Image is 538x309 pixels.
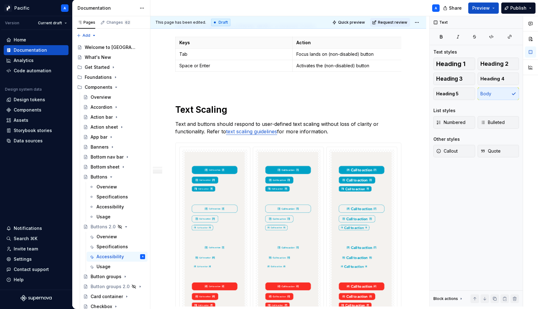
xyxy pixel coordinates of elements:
[14,225,42,231] div: Notifications
[87,232,148,242] a: Overview
[4,35,68,45] a: Home
[433,136,460,142] div: Other styles
[91,144,109,150] div: Banners
[83,33,90,38] span: Add
[175,104,227,115] strong: Text Scaling
[433,107,455,114] div: List styles
[4,223,68,233] button: Notifications
[75,62,148,72] div: Get Started
[433,116,475,129] button: Numbered
[436,76,463,82] span: Heading 3
[75,72,148,82] div: Foundations
[14,107,41,113] div: Components
[64,6,66,11] div: A
[124,20,131,25] span: 62
[81,292,148,302] a: Card container
[4,105,68,115] a: Components
[87,252,148,262] a: AccessibilityA
[14,246,38,252] div: Invite team
[436,148,458,154] span: Callout
[77,20,95,25] div: Pages
[433,145,475,157] button: Callout
[433,73,475,85] button: Heading 3
[91,94,111,100] div: Overview
[14,47,47,53] div: Documentation
[81,282,148,292] a: Button groups 2.0
[97,204,124,210] div: Accessibility
[87,242,148,252] a: Specifications
[21,295,52,301] svg: Supernova Logo
[179,40,289,46] p: Keys
[4,264,68,274] button: Contact support
[296,51,406,57] p: Focus lands on (non-disabled) button
[338,20,365,25] span: Quick preview
[14,256,32,262] div: Settings
[468,2,499,14] button: Preview
[91,283,130,290] div: Button groups 2.0
[175,120,401,135] p: Text and buttons should respond to user-defined text scaling without loss of clarity or functiona...
[97,254,124,260] div: Accessibility
[14,57,34,64] div: Analytics
[38,21,62,26] span: Current draft
[296,63,406,69] p: Activates the (non-disabled) button
[14,127,52,134] div: Storybook stories
[330,18,368,27] button: Quick preview
[81,152,148,162] a: Bottom nav bar
[4,4,12,12] img: 8d0dbd7b-a897-4c39-8ca0-62fbda938e11.png
[78,5,136,11] div: Documentation
[91,114,113,120] div: Action bar
[1,1,71,15] button: PacificA
[81,122,148,132] a: Action sheet
[472,5,490,11] span: Preview
[81,92,148,102] a: Overview
[480,76,504,82] span: Heading 4
[91,164,120,170] div: Bottom sheet
[75,31,98,40] button: Add
[75,42,148,52] a: Welcome to [GEOGRAPHIC_DATA]
[4,95,68,105] a: Design tokens
[14,5,29,11] div: Pacific
[97,244,128,250] div: Specifications
[510,5,526,11] span: Publish
[81,162,148,172] a: Bottom sheet
[5,21,19,26] div: Version
[4,55,68,65] a: Analytics
[81,112,148,122] a: Action bar
[378,20,407,25] span: Request review
[85,64,110,70] div: Get Started
[14,68,51,74] div: Code automation
[85,84,112,90] div: Components
[81,142,148,152] a: Banners
[97,194,128,200] div: Specifications
[14,138,43,144] div: Data sources
[81,132,148,142] a: App bar
[433,49,457,55] div: Text styles
[478,58,519,70] button: Heading 2
[4,115,68,125] a: Assets
[85,74,112,80] div: Foundations
[35,19,70,27] button: Current draft
[85,44,136,50] div: Welcome to [GEOGRAPHIC_DATA]
[97,264,111,270] div: Usage
[440,2,466,14] button: Share
[91,104,112,110] div: Accordion
[4,254,68,264] a: Settings
[478,145,519,157] button: Quote
[5,87,42,92] div: Design system data
[87,182,148,192] a: Overview
[14,37,26,43] div: Home
[91,273,121,280] div: Button groups
[296,40,406,46] p: Action
[14,277,24,283] div: Help
[4,136,68,146] a: Data sources
[478,73,519,85] button: Heading 4
[211,19,230,26] div: Draft
[14,235,37,242] div: Search ⌘K
[433,294,464,303] div: Block actions
[97,214,111,220] div: Usage
[97,234,117,240] div: Overview
[4,126,68,135] a: Storybook stories
[91,154,124,160] div: Bottom nav bar
[14,266,49,273] div: Contact support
